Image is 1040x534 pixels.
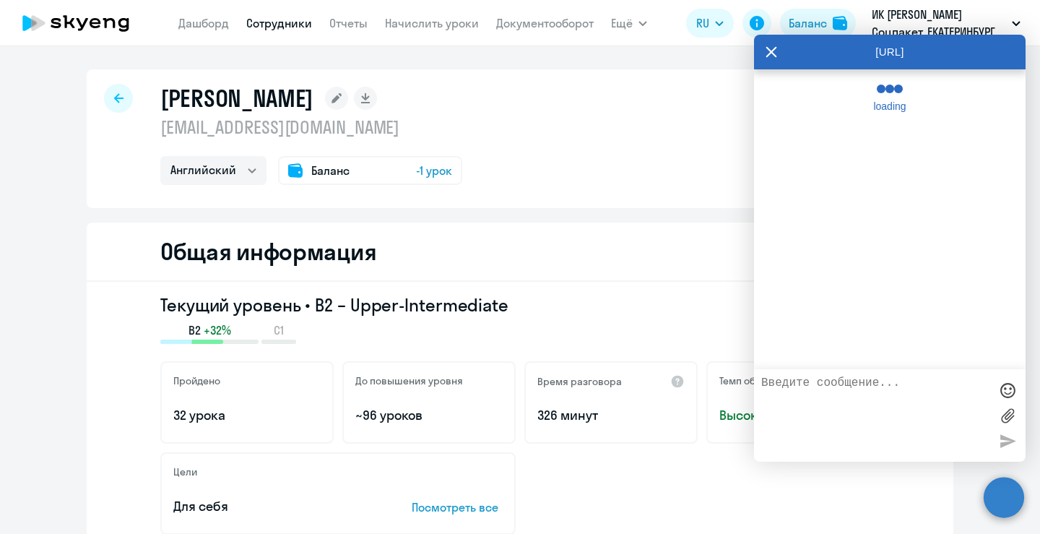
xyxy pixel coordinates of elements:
[173,406,321,425] p: 32 урока
[686,9,734,38] button: RU
[178,16,229,30] a: Дашборд
[274,322,284,338] span: C1
[160,237,376,266] h2: Общая информация
[611,14,633,32] span: Ещё
[173,497,367,516] p: Для себя
[537,406,685,425] p: 326 минут
[160,293,880,316] h3: Текущий уровень • B2 – Upper-Intermediate
[355,406,503,425] p: ~96 уроков
[246,16,312,30] a: Сотрудники
[204,322,231,338] span: +32%
[160,84,313,113] h1: [PERSON_NAME]
[864,100,915,112] span: loading
[416,162,452,179] span: -1 урок
[173,374,220,387] h5: Пройдено
[188,322,201,338] span: B2
[696,14,709,32] span: RU
[789,14,827,32] div: Баланс
[833,16,847,30] img: balance
[412,499,503,516] p: Посмотреть все
[872,6,1006,40] p: ИК [PERSON_NAME] Соцпакет, ЕКАТЕРИНБУРГ ЯБЛОКО, ООО
[719,406,867,425] span: Высокий
[355,374,463,387] h5: До повышения уровня
[160,116,462,139] p: [EMAIL_ADDRESS][DOMAIN_NAME]
[385,16,479,30] a: Начислить уроки
[496,16,594,30] a: Документооборот
[997,405,1018,426] label: Лимит 10 файлов
[719,374,789,387] h5: Темп обучения
[611,9,647,38] button: Ещё
[173,465,197,478] h5: Цели
[537,375,622,388] h5: Время разговора
[329,16,368,30] a: Отчеты
[864,6,1028,40] button: ИК [PERSON_NAME] Соцпакет, ЕКАТЕРИНБУРГ ЯБЛОКО, ООО
[311,162,350,179] span: Баланс
[780,9,856,38] button: Балансbalance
